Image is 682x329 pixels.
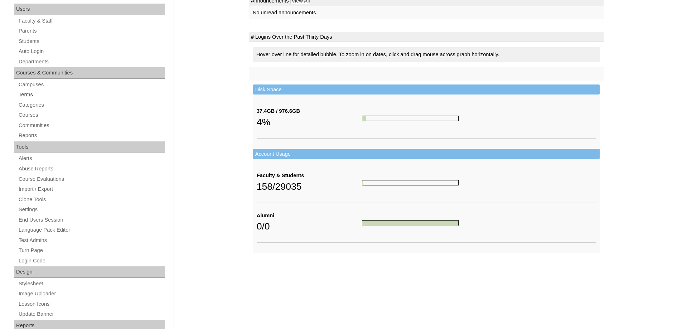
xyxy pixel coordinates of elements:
[18,289,165,298] a: Image Uploader
[257,219,362,233] div: 0/0
[253,149,600,159] td: Account Usage
[18,57,165,66] a: Departments
[257,115,362,129] div: 4%
[18,300,165,309] a: Lesson Icons
[18,47,165,56] a: Auto Login
[257,212,362,219] div: Alumni
[257,172,362,179] div: Faculty & Students
[14,67,165,79] div: Courses & Communities
[18,154,165,163] a: Alerts
[18,279,165,288] a: Stylesheet
[18,101,165,110] a: Categories
[18,111,165,120] a: Courses
[18,205,165,214] a: Settings
[18,80,165,89] a: Campuses
[257,179,362,194] div: 158/29035
[14,141,165,153] div: Tools
[18,175,165,184] a: Course Evaluations
[18,16,165,25] a: Faculty & Staff
[253,84,600,95] td: Disk Space
[18,90,165,99] a: Terms
[18,37,165,46] a: Students
[18,131,165,140] a: Reports
[18,26,165,35] a: Parents
[18,216,165,224] a: End Users Session
[18,164,165,173] a: Abuse Reports
[249,32,604,42] td: # Logins Over the Past Thirty Days
[253,47,600,62] div: Hover over line for detailed bubble. To zoom in on dates, click and drag mouse across graph horiz...
[249,6,604,19] td: No unread announcements.
[18,121,165,130] a: Communities
[18,310,165,319] a: Update Banner
[18,236,165,245] a: Test Admins
[18,246,165,255] a: Turn Page
[18,185,165,194] a: Import / Export
[14,4,165,15] div: Users
[257,107,362,115] div: 37.4GB / 976.6GB
[18,195,165,204] a: Clone Tools
[14,266,165,278] div: Design
[18,226,165,234] a: Language Pack Editor
[18,256,165,265] a: Login Code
